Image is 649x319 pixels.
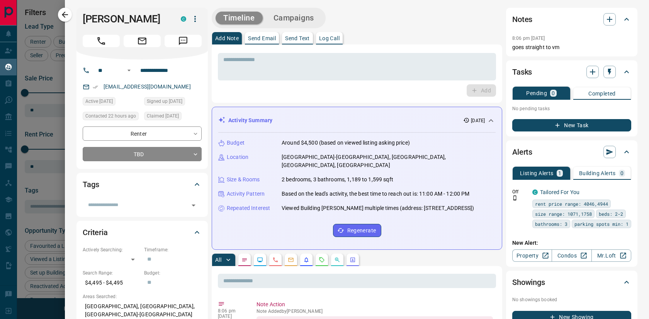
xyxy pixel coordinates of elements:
div: Tags [83,175,202,194]
a: Mr.Loft [591,249,631,262]
span: Contacted 22 hours ago [85,112,136,120]
p: 1 [558,171,561,176]
span: Email [124,35,161,47]
div: Sat Sep 13 2025 [83,97,140,108]
svg: Listing Alerts [303,257,309,263]
p: [GEOGRAPHIC_DATA]-[GEOGRAPHIC_DATA], [GEOGRAPHIC_DATA], [GEOGRAPHIC_DATA], [GEOGRAPHIC_DATA] [282,153,496,169]
h2: Notes [512,13,532,26]
svg: Email Verified [93,84,98,90]
p: [DATE] [218,314,245,319]
p: Note Action [257,300,493,309]
p: Activity Pattern [227,190,265,198]
div: Criteria [83,223,202,242]
p: Off [512,188,528,195]
h2: Tags [83,178,99,191]
p: Budget: [144,270,202,276]
p: Note Added by [PERSON_NAME] [257,309,493,314]
p: Around $4,500 (based on viewed listing asking price) [282,139,410,147]
p: Repeated Interest [227,204,270,212]
p: Completed [588,91,616,96]
button: Campaigns [266,12,322,24]
p: Building Alerts [579,171,616,176]
div: Alerts [512,143,631,161]
p: goes straight to vm [512,43,631,51]
div: Sat Sep 13 2025 [144,97,202,108]
p: No pending tasks [512,103,631,114]
a: Tailored For You [540,189,579,195]
span: Call [83,35,120,47]
span: beds: 2-2 [599,210,623,218]
h2: Tasks [512,66,532,78]
div: Renter [83,126,202,141]
p: 0 [552,90,555,96]
svg: Notes [241,257,248,263]
span: rent price range: 4046,4944 [535,200,608,208]
span: Signed up [DATE] [147,97,182,105]
button: Open [188,200,199,211]
p: Location [227,153,248,161]
span: bathrooms: 3 [535,220,567,228]
span: parking spots min: 1 [574,220,629,228]
div: Showings [512,273,631,292]
p: Based on the lead's activity, the best time to reach out is: 11:00 AM - 12:00 PM [282,190,470,198]
p: New Alert: [512,239,631,247]
p: 8:06 pm [218,308,245,314]
p: Budget [227,139,245,147]
p: Timeframe: [144,246,202,253]
div: condos.ca [181,16,186,22]
p: 8:06 pm [DATE] [512,36,545,41]
svg: Calls [272,257,279,263]
svg: Emails [288,257,294,263]
button: Timeline [216,12,263,24]
h2: Criteria [83,226,108,239]
p: Listing Alerts [520,171,554,176]
svg: Requests [319,257,325,263]
a: [EMAIL_ADDRESS][DOMAIN_NAME] [104,84,191,90]
span: size range: 1071,1758 [535,210,592,218]
a: Condos [552,249,591,262]
p: 2 bedrooms, 3 bathrooms, 1,189 to 1,599 sqft [282,176,393,184]
p: Viewed Building [PERSON_NAME] multiple times (address: [STREET_ADDRESS]) [282,204,474,212]
svg: Opportunities [334,257,340,263]
p: Pending [526,90,547,96]
button: Open [124,66,134,75]
p: Send Email [248,36,276,41]
div: TBD [83,147,202,161]
p: Log Call [319,36,340,41]
p: Areas Searched: [83,293,202,300]
button: New Task [512,119,631,131]
p: Send Text [285,36,310,41]
span: Message [165,35,202,47]
div: Mon Sep 15 2025 [83,112,140,123]
p: Search Range: [83,270,140,276]
p: [DATE] [471,117,485,124]
p: All [215,257,221,263]
h2: Alerts [512,146,532,158]
p: $4,495 - $4,495 [83,276,140,289]
svg: Agent Actions [350,257,356,263]
div: Sat Sep 13 2025 [144,112,202,123]
button: Regenerate [333,224,381,237]
div: Notes [512,10,631,29]
h2: Showings [512,276,545,288]
p: Add Note [215,36,239,41]
p: Actively Searching: [83,246,140,253]
p: Activity Summary [228,116,272,125]
h1: [PERSON_NAME] [83,13,169,25]
div: Tasks [512,63,631,81]
span: Active [DATE] [85,97,113,105]
p: No showings booked [512,296,631,303]
span: Claimed [DATE] [147,112,179,120]
svg: Push Notification Only [512,195,518,201]
svg: Lead Browsing Activity [257,257,263,263]
p: Size & Rooms [227,176,260,184]
a: Property [512,249,552,262]
div: condos.ca [532,189,538,195]
p: 0 [620,171,624,176]
div: Activity Summary[DATE] [218,113,496,128]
